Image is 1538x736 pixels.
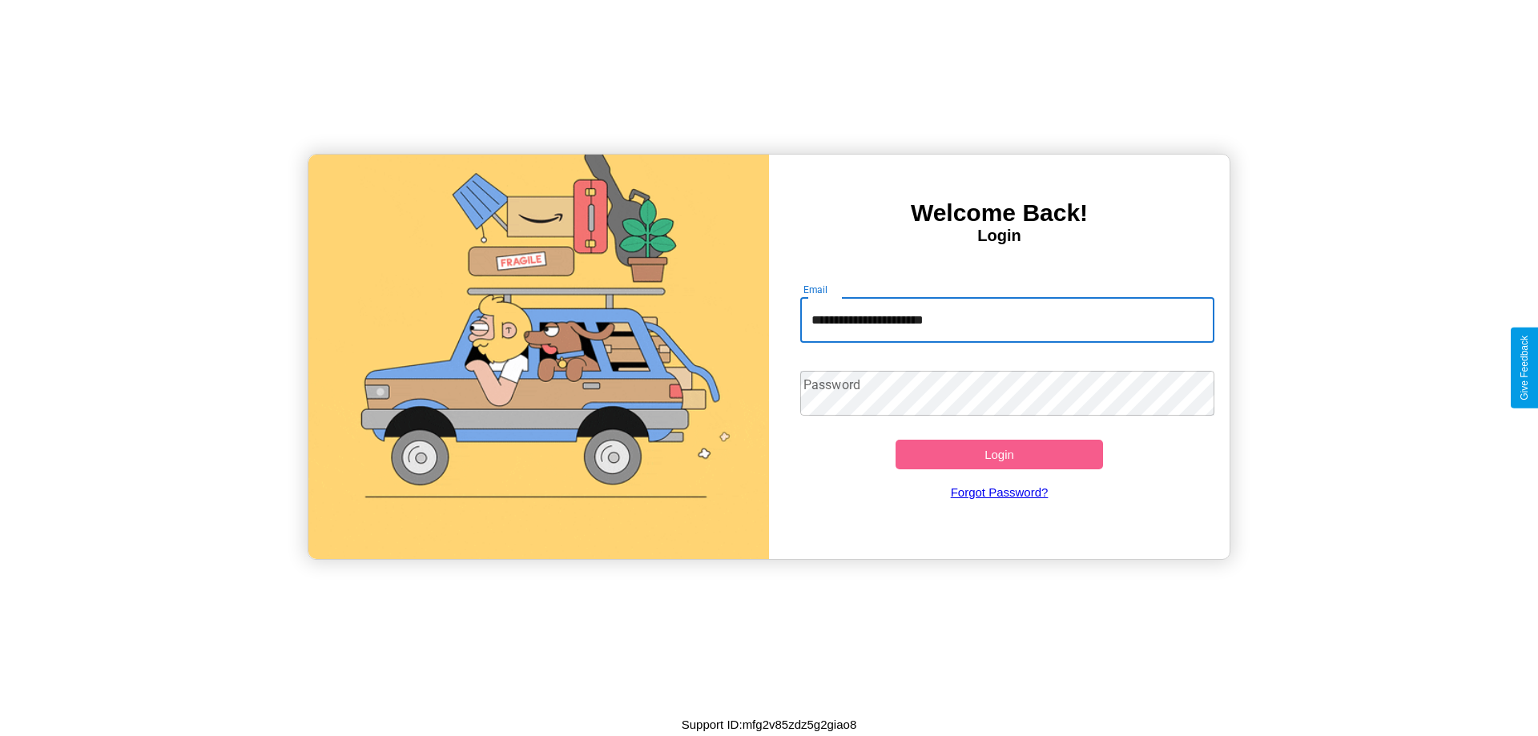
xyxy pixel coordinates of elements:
img: gif [308,155,769,559]
button: Login [896,440,1103,469]
p: Support ID: mfg2v85zdz5g2giao8 [682,714,856,735]
label: Email [803,283,828,296]
h3: Welcome Back! [769,199,1230,227]
a: Forgot Password? [792,469,1207,515]
h4: Login [769,227,1230,245]
div: Give Feedback [1519,336,1530,400]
